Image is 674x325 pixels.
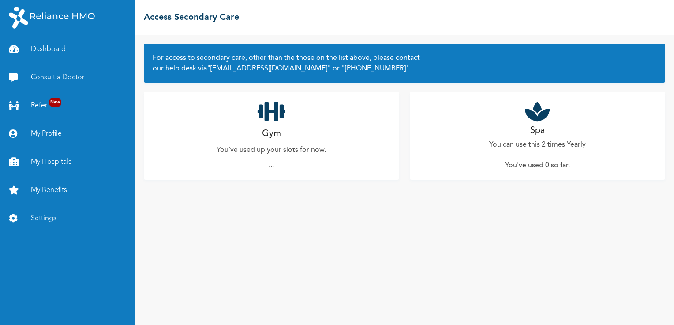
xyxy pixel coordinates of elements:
[269,160,274,171] p: ...
[489,140,586,150] p: You can use this 2 times Yearly
[530,124,545,137] h2: Spa
[505,160,570,171] p: You've used 0 so far .
[9,7,95,29] img: RelianceHMO's Logo
[144,11,239,24] h2: Access Secondary Care
[217,145,326,155] p: You've used up your slots for now.
[207,65,331,72] a: "[EMAIL_ADDRESS][DOMAIN_NAME]"
[262,127,281,140] h2: Gym
[153,53,656,74] h2: For access to secondary care, other than the those on the list above, please contact our help des...
[340,65,409,72] a: "[PHONE_NUMBER]"
[49,98,61,107] span: New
